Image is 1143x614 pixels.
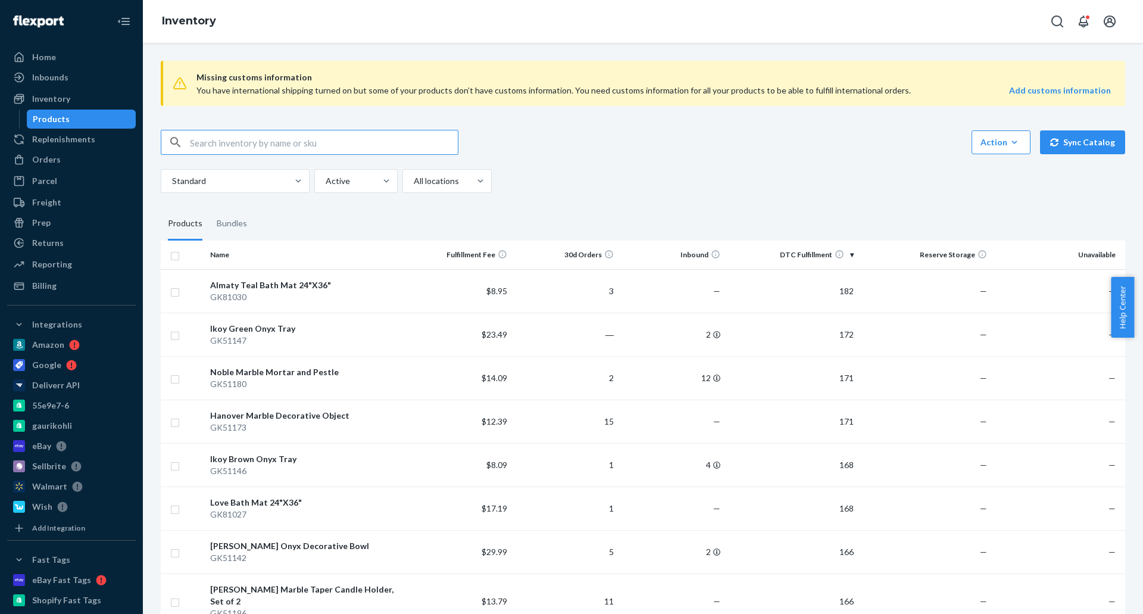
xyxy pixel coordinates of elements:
button: Open notifications [1072,10,1095,33]
input: Active [324,175,326,187]
div: gaurikohli [32,420,72,432]
div: GK81027 [210,509,401,521]
div: Love Bath Mat 24"X36" [210,497,401,509]
div: Walmart [32,481,67,493]
span: — [980,460,987,470]
input: All locations [413,175,414,187]
a: Add customs information [1009,85,1111,96]
span: $12.39 [482,416,507,426]
span: — [980,596,987,606]
button: Help Center [1111,277,1134,338]
td: 12 [619,356,725,400]
td: 1 [512,443,619,487]
div: GK81030 [210,291,401,303]
div: GK51180 [210,378,401,390]
a: Parcel [7,172,136,191]
a: Products [27,110,136,129]
ol: breadcrumbs [152,4,226,39]
div: 55e9e7-6 [32,400,69,412]
td: 166 [725,530,858,574]
a: Inventory [162,14,216,27]
div: Bundles [217,207,247,241]
div: eBay [32,440,51,452]
button: Sync Catalog [1040,130,1125,154]
span: — [1108,416,1116,426]
button: Open Search Box [1045,10,1069,33]
a: Add Integration [7,521,136,535]
span: — [980,416,987,426]
input: Standard [171,175,172,187]
th: Name [205,241,405,269]
th: Reserve Storage [858,241,992,269]
div: Noble Marble Mortar and Pestle [210,366,401,378]
div: You have international shipping turned on but some of your products don’t have customs informatio... [196,85,928,96]
div: Ikoy Brown Onyx Tray [210,453,401,465]
span: $8.95 [486,286,507,296]
span: — [980,373,987,383]
button: Fast Tags [7,550,136,569]
a: Amazon [7,335,136,354]
div: Almaty Teal Bath Mat 24"X36" [210,279,401,291]
a: Google [7,356,136,375]
div: Ikoy Green Onyx Tray [210,323,401,335]
td: 5 [512,530,619,574]
a: 55e9e7-6 [7,396,136,415]
span: $29.99 [482,547,507,557]
a: eBay Fast Tags [7,571,136,590]
div: Action [980,136,1022,148]
span: — [1108,503,1116,513]
div: Wish [32,501,52,513]
span: — [1108,286,1116,296]
input: Search inventory by name or sku [190,130,458,154]
a: Orders [7,150,136,169]
a: Replenishments [7,130,136,149]
button: Integrations [7,315,136,334]
div: [PERSON_NAME] Onyx Decorative Bowl [210,540,401,552]
a: Reporting [7,255,136,274]
span: $8.09 [486,460,507,470]
div: GK51142 [210,552,401,564]
strong: Add customs information [1009,85,1111,95]
span: Missing customs information [196,70,1111,85]
a: Wish [7,497,136,516]
th: 30d Orders [512,241,619,269]
button: Close Navigation [112,10,136,33]
td: 2 [619,530,725,574]
div: Orders [32,154,61,166]
span: — [713,503,720,513]
td: 2 [619,313,725,356]
span: — [980,286,987,296]
div: Replenishments [32,133,95,145]
td: 182 [725,269,858,313]
span: — [980,503,987,513]
td: 171 [725,356,858,400]
div: GK51146 [210,465,401,477]
a: Freight [7,193,136,212]
span: $17.19 [482,503,507,513]
td: 2 [512,356,619,400]
td: 3 [512,269,619,313]
td: ― [512,313,619,356]
td: 4 [619,443,725,487]
th: Unavailable [992,241,1125,269]
td: 172 [725,313,858,356]
span: — [1108,460,1116,470]
span: — [1108,329,1116,339]
td: 168 [725,487,858,530]
div: [PERSON_NAME] Marble Taper Candle Holder, Set of 2 [210,584,401,607]
span: — [980,329,987,339]
div: Returns [32,237,64,249]
a: gaurikohli [7,416,136,435]
div: Sellbrite [32,460,66,472]
a: Walmart [7,477,136,496]
div: Products [33,113,70,125]
div: Reporting [32,258,72,270]
div: Google [32,359,61,371]
div: Deliverr API [32,379,80,391]
span: — [1108,547,1116,557]
td: 168 [725,443,858,487]
span: — [713,416,720,426]
img: Flexport logo [13,15,64,27]
div: Add Integration [32,523,85,533]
